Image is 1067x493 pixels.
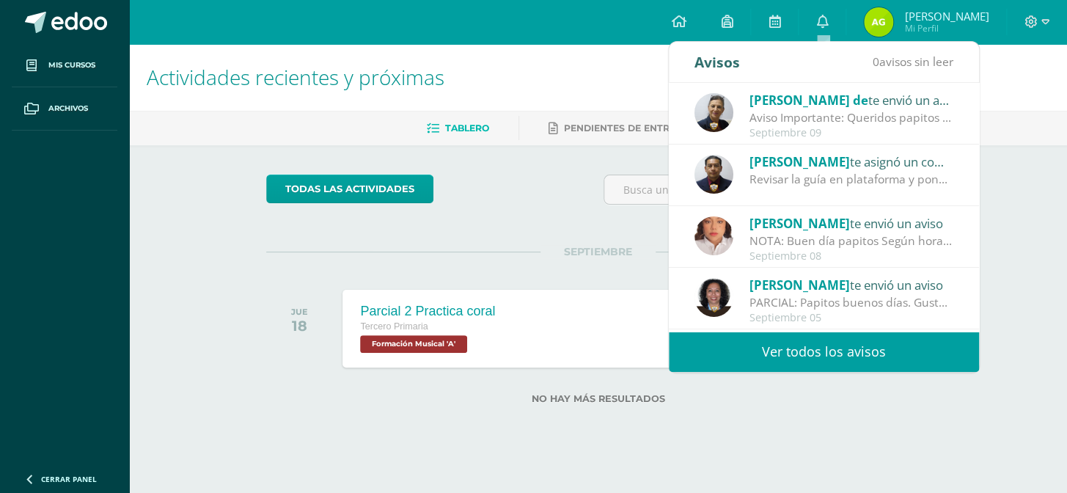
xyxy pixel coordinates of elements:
[360,321,428,332] span: Tercero Primaria
[904,9,989,23] span: [PERSON_NAME]
[291,317,308,335] div: 18
[749,109,953,126] div: Aviso Importante: Queridos papitos por este medio les saludo cordialmente. El motivo de la presen...
[904,22,989,34] span: Mi Perfil
[669,332,979,372] a: Ver todos los avisos
[749,250,953,263] div: Septiembre 08
[694,42,740,82] div: Avisos
[749,92,868,109] span: [PERSON_NAME] de
[749,294,953,311] div: PARCIAL: Papitos buenos días. Gusto de saludarlos. Les comento que el día lunes 8 de septiembre r...
[749,127,953,139] div: Septiembre 09
[749,233,953,249] div: NOTA: Buen día papitos Según horario de clases estaremos realizando parcial de KAQCHIKEL el día m...
[694,216,733,255] img: 36ab2693be6db1ea5862f9bc6368e731.png
[12,44,117,87] a: Mis cursos
[291,307,308,317] div: JUE
[864,7,893,37] img: 7f81f4ba5cc2156d4da63f1ddbdbb887.png
[266,175,433,203] a: todas las Actividades
[694,155,733,194] img: 63b025e05e2674fa2c4b68c162dd1c4e.png
[360,335,467,353] span: Formación Musical 'A'
[147,63,444,91] span: Actividades recientes y próximas
[12,87,117,131] a: Archivos
[360,304,495,319] div: Parcial 2 Practica coral
[749,213,953,233] div: te envió un aviso
[749,277,850,293] span: [PERSON_NAME]
[873,54,953,70] span: avisos sin leer
[749,153,850,170] span: [PERSON_NAME]
[266,393,930,404] label: No hay más resultados
[749,171,953,188] div: Revisar la guía en plataforma y ponerse al día, enviar las capturas de pantalla de lo que realizo...
[427,117,489,140] a: Tablero
[540,245,656,258] span: SEPTIEMBRE
[749,152,953,171] div: te asignó un comentario en 'Guía 5' para 'Computación /Robotica'
[604,175,929,204] input: Busca una actividad próxima aquí...
[749,275,953,294] div: te envió un aviso
[48,59,95,71] span: Mis cursos
[749,312,953,324] div: Septiembre 05
[749,215,850,232] span: [PERSON_NAME]
[564,123,689,134] span: Pendientes de entrega
[694,93,733,132] img: 67f0ede88ef848e2db85819136c0f493.png
[445,123,489,134] span: Tablero
[549,117,689,140] a: Pendientes de entrega
[749,90,953,109] div: te envió un aviso
[41,474,97,484] span: Cerrar panel
[694,278,733,317] img: e68d219a534587513e5f5ff35cf77afa.png
[48,103,88,114] span: Archivos
[873,54,879,70] span: 0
